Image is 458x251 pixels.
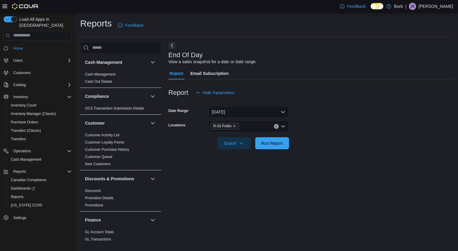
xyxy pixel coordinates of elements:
button: Inventory Manager (Classic) [6,110,74,118]
button: Users [1,56,74,65]
span: Report [170,67,183,79]
button: Compliance [149,93,156,100]
span: Customers [13,70,31,75]
span: Load All Apps in [GEOGRAPHIC_DATA] [17,16,72,28]
span: Promotion Details [85,196,114,200]
button: Transfers (Classic) [6,126,74,135]
button: Next [168,42,176,49]
a: Cash Management [8,156,44,163]
span: Inventory Manager (Classic) [8,110,72,117]
span: Home [13,46,23,51]
button: Run Report [255,137,289,149]
button: Finance [85,217,148,223]
span: Dark Mode [371,9,371,10]
span: Users [13,58,23,63]
span: Cash Management [11,157,41,162]
button: Transfers [6,135,74,143]
p: [PERSON_NAME] [419,3,453,10]
span: Hide Parameters [203,90,234,96]
span: Inventory [11,93,72,101]
a: Promotion Details [85,196,114,200]
h3: Report [168,89,188,96]
img: Cova [12,3,39,9]
a: OCS Transaction Submission Details [85,106,144,110]
a: Feedback [115,19,146,31]
button: Operations [1,147,74,155]
a: Inventory Manager (Classic) [8,110,58,117]
p: Burb [394,3,403,10]
span: Settings [11,214,72,221]
a: Discounts [85,189,101,193]
button: Catalog [1,81,74,89]
a: Customer Activity List [85,133,120,137]
span: Cash Management [85,72,115,77]
span: Washington CCRS [8,202,72,209]
button: Customers [1,68,74,77]
button: Cash Management [149,59,156,66]
button: Discounts & Promotions [149,175,156,182]
span: Email Subscription [190,67,229,79]
span: Dashboards [8,185,72,192]
span: Home [11,45,72,52]
button: Open list of options [281,124,285,129]
a: Customer Queue [85,155,112,159]
button: Inventory [1,93,74,101]
button: Clear input [274,124,279,129]
button: Home [1,44,74,53]
span: GL Account Totals [85,230,114,234]
span: Reports [8,193,72,200]
span: Feedback [125,22,143,28]
span: Inventory Count [11,103,36,108]
a: Customer Loyalty Points [85,140,124,144]
span: Inventory Manager (Classic) [11,111,56,116]
span: Users [11,57,72,64]
button: Customer [85,120,148,126]
span: [US_STATE] CCRS [11,203,42,208]
button: Operations [11,147,33,155]
a: Customers [11,69,33,76]
nav: Complex example [4,42,72,238]
span: Inventory [13,95,28,99]
span: Operations [11,147,72,155]
span: Promotions [85,203,103,208]
span: Inventory Count [8,102,72,109]
h1: Reports [80,17,112,29]
a: Canadian Compliance [8,176,49,184]
button: Purchase Orders [6,118,74,126]
span: Purchase Orders [11,120,38,125]
a: Cash Management [85,72,115,76]
span: Discounts [85,188,101,193]
button: Reports [6,193,74,201]
p: | [405,3,406,10]
a: [US_STATE] CCRS [8,202,45,209]
button: Discounts & Promotions [85,176,148,182]
span: Feedback [347,3,365,9]
a: GL Account Totals [85,230,114,234]
span: Operations [13,149,31,153]
div: Cash Management [80,71,161,88]
button: Catalog [11,81,28,88]
button: Compliance [85,93,148,99]
button: Cash Management [85,59,148,65]
span: Reports [11,194,24,199]
span: Customers [11,69,72,76]
a: New Customers [85,162,111,166]
div: Customer [80,132,161,170]
span: Transfers (Classic) [11,128,41,133]
button: Export [217,137,251,149]
div: Jared Bingham [409,3,416,10]
a: Dashboards [8,185,37,192]
span: Catalog [13,82,26,87]
span: Purchase Orders [8,119,72,126]
span: Transfers [11,137,26,141]
span: GL Transactions [85,237,111,242]
h3: End Of Day [168,51,203,59]
h3: Discounts & Promotions [85,176,134,182]
a: Cash Out Details [85,79,112,84]
button: Hide Parameters [193,87,237,99]
div: Finance [80,228,161,245]
span: Transfers [8,135,72,143]
h3: Finance [85,217,101,223]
